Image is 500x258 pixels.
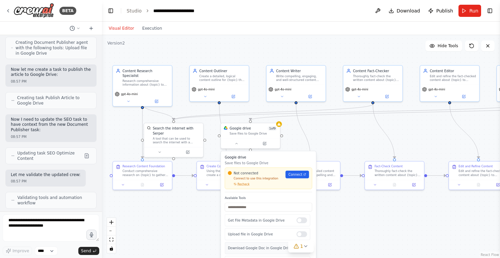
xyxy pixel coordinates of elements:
span: Publish [436,7,453,14]
button: Open in side panel [251,141,278,146]
p: Save files to Google Drive [225,161,312,166]
g: Edge from ae8759cf-d74d-4e39-870d-2d9fa52df014 to c3c1aa15-85d9-4327-99b7-9df83de4eecc [343,173,362,178]
span: Creating task Publish Article to Google Drive [17,95,91,106]
button: Click to speak your automation idea [86,230,97,240]
a: Studio [127,8,142,13]
span: 1 [300,243,303,250]
div: Thoroughly fact-check the written content about {topic} by verifying all claims, statistics, quot... [374,169,421,177]
p: Connect to use this integration [228,176,283,180]
button: No output available [216,182,237,188]
div: Fact-Check ContentThoroughly fact-check the written content about {topic} by verifying all claims... [365,161,425,190]
button: Download [386,5,423,17]
div: 08:57 PM [11,179,80,184]
div: Create a detailed, logical content outline for {topic} that structures the research findings into... [199,74,246,82]
button: Show right sidebar [485,6,495,16]
div: Content WriterWrite compelling, engaging, and well-structured content about {topic} following the... [266,65,326,102]
div: 08:57 PM [11,79,91,84]
span: Improve [12,248,29,254]
span: Validating tools and automation workflow [17,195,91,206]
span: Not connected [234,171,258,175]
button: No output available [468,182,489,188]
div: Research comprehensive information about {topic} to gather factual data, statistics, expert opini... [123,79,169,87]
div: Edit and refine the fact-checked content about {topic} to improve clarity, flow, grammar, and ove... [430,74,476,82]
span: gpt-4o-mini [428,87,445,91]
g: Edge from bda247b0-44b0-40b9-8bb4-9c13a8238bfb to ae8759cf-d74d-4e39-870d-2d9fa52df014 [294,104,313,159]
button: Visual Editor [105,24,138,32]
span: Send [81,248,91,254]
div: Create Content OutlineUsing the research findings, create a detailed and logical content outline ... [196,161,257,190]
span: Connect [288,172,302,177]
img: Google Drive [224,126,228,130]
div: A tool that can be used to search the internet with a search_query. Supports different search typ... [153,137,200,144]
button: toggle interactivity [107,244,116,253]
div: Content Outliner [199,68,246,73]
div: Conduct comprehensive research on {topic} to gather factual information, current trends, statisti... [123,169,169,177]
div: Create Content Outline [207,164,240,168]
button: Publish [425,5,456,17]
button: fit view [107,235,116,244]
button: Switch to previous chat [67,24,83,32]
img: Logo [14,3,54,18]
div: Fact-Check Content [374,164,402,168]
g: Edge from 3ce5213f-6d38-4269-9d1b-1d795373ffd5 to 6b480a8b-f943-4ea8-bdf0-abf6c0b31d56 [140,104,145,159]
span: Recheck [237,182,249,186]
span: Updating task SEO Optimize Content [17,150,81,161]
button: Open in side panel [220,94,247,99]
a: Connect [286,171,309,178]
button: zoom in [107,218,116,227]
button: Execution [138,24,166,32]
g: Edge from 0d5f77bb-7d52-4700-8ebe-16710528e298 to c3c1aa15-85d9-4327-99b7-9df83de4eecc [370,104,397,159]
button: Send [78,247,99,255]
span: Run [469,7,478,14]
g: Edge from c3c1aa15-85d9-4327-99b7-9df83de4eecc to aed24c12-525b-4d45-bb57-d1433cbbb306 [427,173,446,178]
span: gpt-4o-mini [351,87,368,91]
button: Start a new chat [86,24,97,32]
div: Using the research findings, create a detailed and logical content outline for {topic}. Structure... [207,169,253,177]
button: No output available [132,182,153,188]
a: React Flow attribution [481,253,499,257]
div: Write compelling, engaging, and well-structured content about {topic} following the provided outl... [276,74,323,82]
div: Research Content Foundation [123,164,165,168]
button: Open in side panel [405,182,422,188]
span: Download [397,7,420,14]
p: Upload file in Google Drive [228,232,293,236]
div: Content Research Specialist [123,68,169,78]
div: Content OutlinerCreate a detailed, logical content outline for {topic} that structures the resear... [189,65,249,102]
button: Open in side panel [143,98,170,104]
p: Get File Metadata in Google Drive [228,218,293,223]
button: Open in side panel [321,182,338,188]
g: Edge from cee1b5b0-04a7-4a07-a679-dc018fd935e9 to aed24c12-525b-4d45-bb57-d1433cbbb306 [447,104,481,159]
div: Content Research SpecialistResearch comprehensive information about {topic} to gather factual dat... [112,65,173,107]
div: Google DriveGoogle drive1of9Save files to Google DriveGoogle driveSave files to Google DriveNot c... [220,123,281,149]
g: Edge from 0d5f77bb-7d52-4700-8ebe-16710528e298 to ebe8fa75-1c0a-416c-8e80-2e423bcbfec8 [171,104,375,120]
p: Now I need to update the SEO task to have context from the new Document Publisher task: [11,117,91,133]
div: SerperDevToolSearch the internet with SerperA tool that can be used to search the internet with a... [143,123,204,157]
div: Edit and Refine Content [458,164,493,168]
p: Download Google Doc in Google Drive [228,246,293,251]
button: Recheck [228,182,249,186]
div: Following the detailed content outline, write compelling and engaging content about {topic}. Ensu... [291,169,337,177]
div: Thoroughly fact-check the written content about {topic} by verifying claims, statistics, quotes, ... [353,74,399,82]
span: gpt-4o-mini [198,87,215,91]
button: Improve [3,247,32,255]
div: Content Fact-CheckerThoroughly fact-check the written content about {topic} by verifying claims, ... [343,65,403,102]
div: Content Editor [430,68,476,73]
span: Creating Document Publisher agent with the following tools: Upload file in Google Drive [16,40,91,56]
button: Open in side panel [373,94,400,99]
span: gpt-4o-mini [275,87,292,91]
div: React Flow controls [107,218,116,253]
button: Hide Tools [425,40,462,51]
div: Search the internet with Serper [153,126,200,136]
nav: breadcrumb [127,7,208,14]
div: Save files to Google Drive [230,132,277,136]
div: 08:57 PM [11,134,91,139]
button: Open in side panel [174,149,201,155]
div: Content Fact-Checker [353,68,399,73]
img: SerperDevTool [147,126,151,130]
g: Edge from 6b480a8b-f943-4ea8-bdf0-abf6c0b31d56 to 27bb82b2-ab36-4692-96f6-816a5c7c5406 [175,173,194,178]
label: Available Tools [225,196,312,200]
button: Hide left sidebar [106,6,115,16]
button: Open in side panel [450,94,477,99]
button: 1 [288,240,314,253]
p: Now let me create a task to publish the article to Google Drive: [11,67,91,78]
